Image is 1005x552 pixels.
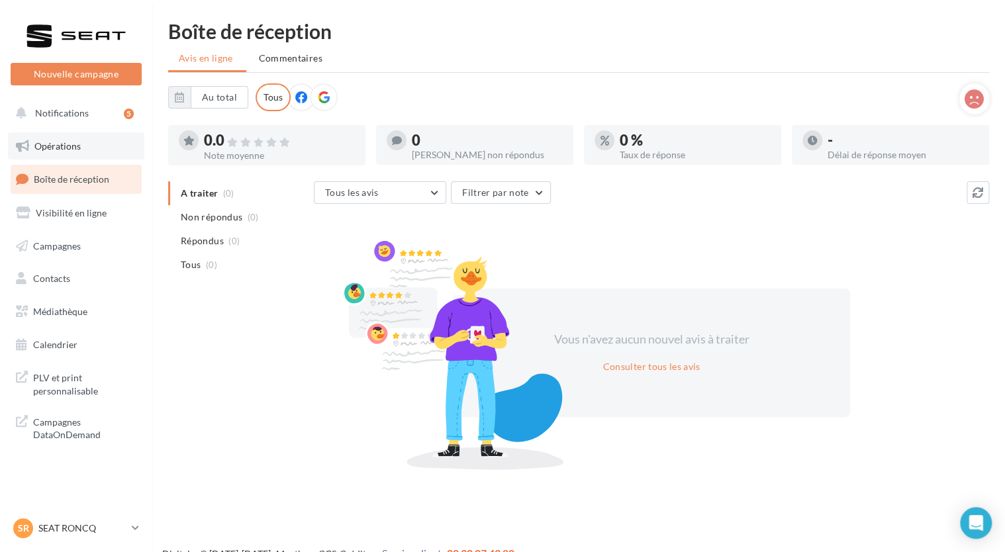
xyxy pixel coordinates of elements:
button: Nouvelle campagne [11,63,142,85]
span: Campagnes [33,240,81,251]
span: Commentaires [259,52,322,64]
span: Visibilité en ligne [36,207,107,218]
div: Tous [256,83,291,111]
span: Répondus [181,234,224,248]
button: Au total [168,86,248,109]
a: SR SEAT RONCQ [11,516,142,541]
a: Médiathèque [8,298,144,326]
span: Campagnes DataOnDemand [33,413,136,441]
button: Au total [191,86,248,109]
span: Contacts [33,273,70,284]
div: Vous n'avez aucun nouvel avis à traiter [538,331,765,348]
button: Filtrer par note [451,181,551,204]
div: 0 [412,133,563,148]
button: Tous les avis [314,181,446,204]
div: Taux de réponse [620,150,771,160]
span: Non répondus [181,210,242,224]
button: Consulter tous les avis [597,359,705,375]
span: (0) [228,236,240,246]
p: SEAT RONCQ [38,522,126,535]
a: Calendrier [8,331,144,359]
span: Boîte de réception [34,173,109,185]
div: - [828,133,979,148]
div: Boîte de réception [168,21,989,41]
div: Note moyenne [204,151,355,160]
span: PLV et print personnalisable [33,369,136,397]
span: Tous [181,258,201,271]
div: 0.0 [204,133,355,148]
span: (0) [248,212,259,222]
span: Tous les avis [325,187,379,198]
div: 5 [124,109,134,119]
span: Médiathèque [33,306,87,317]
span: (0) [206,259,217,270]
a: Visibilité en ligne [8,199,144,227]
span: Opérations [34,140,81,152]
a: Opérations [8,132,144,160]
span: Notifications [35,107,89,118]
a: Boîte de réception [8,165,144,193]
div: Open Intercom Messenger [960,507,992,539]
a: Contacts [8,265,144,293]
a: Campagnes [8,232,144,260]
a: PLV et print personnalisable [8,363,144,402]
span: SR [18,522,29,535]
button: Notifications 5 [8,99,139,127]
a: Campagnes DataOnDemand [8,408,144,447]
div: 0 % [620,133,771,148]
span: Calendrier [33,339,77,350]
div: Délai de réponse moyen [828,150,979,160]
div: [PERSON_NAME] non répondus [412,150,563,160]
